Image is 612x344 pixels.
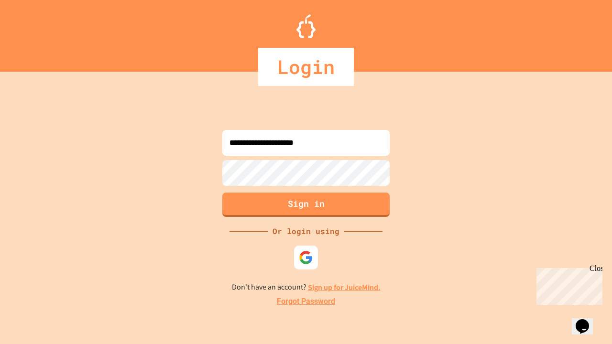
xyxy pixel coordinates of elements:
div: Chat with us now!Close [4,4,66,61]
img: Logo.svg [296,14,316,38]
a: Forgot Password [277,296,335,307]
button: Sign in [222,193,390,217]
a: Sign up for JuiceMind. [308,282,381,292]
p: Don't have an account? [232,281,381,293]
div: Or login using [268,226,344,237]
iframe: chat widget [572,306,602,334]
iframe: chat widget [533,264,602,305]
div: Login [258,48,354,86]
img: google-icon.svg [299,250,313,265]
